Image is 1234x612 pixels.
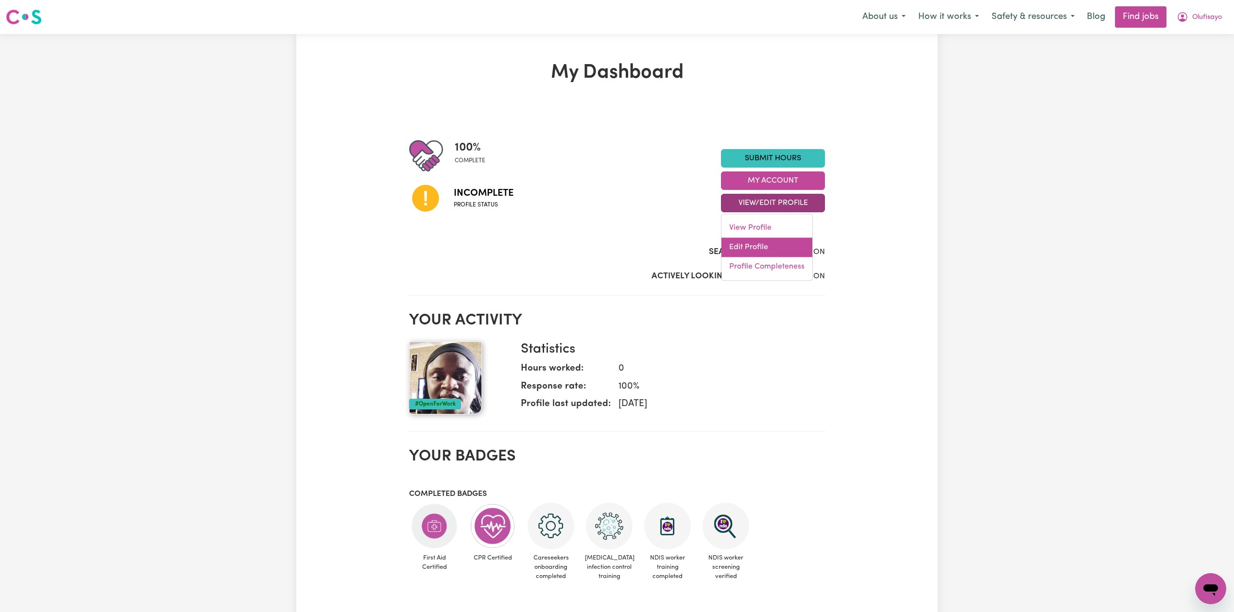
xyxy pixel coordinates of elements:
[703,503,749,549] img: NDIS Worker Screening Verified
[586,503,633,549] img: CS Academy: COVID-19 Infection Control Training course completed
[721,149,825,168] a: Submit Hours
[467,549,518,566] span: CPR Certified
[409,399,461,409] div: #OpenForWork
[1081,6,1111,28] a: Blog
[409,341,482,414] img: Your profile picture
[721,214,813,281] div: View/Edit Profile
[912,7,985,27] button: How it works
[521,380,611,398] dt: Response rate:
[409,447,825,466] h2: Your badges
[521,362,611,380] dt: Hours worked:
[721,218,812,238] a: View Profile
[469,503,516,549] img: Care and support worker has completed CPR Certification
[409,490,825,499] h3: Completed badges
[409,311,825,330] h2: Your activity
[642,549,693,585] span: NDIS worker training completed
[6,6,42,28] a: Careseekers logo
[611,380,817,394] dd: 100 %
[721,194,825,212] button: View/Edit Profile
[454,186,514,201] span: Incomplete
[528,503,574,549] img: CS Academy: Careseekers Onboarding course completed
[526,549,576,585] span: Careseekers onboarding completed
[455,156,485,165] span: complete
[1170,7,1228,27] button: My Account
[521,397,611,415] dt: Profile last updated:
[521,341,817,358] h3: Statistics
[455,139,493,173] div: Profile completeness: 100%
[721,171,825,190] button: My Account
[1195,573,1226,604] iframe: Button to launch messaging window
[411,503,458,549] img: Care and support worker has completed First Aid Certification
[644,503,691,549] img: CS Academy: Introduction to NDIS Worker Training course completed
[6,8,42,26] img: Careseekers logo
[721,257,812,276] a: Profile Completeness
[455,139,485,156] span: 100 %
[721,238,812,257] a: Edit Profile
[813,248,825,256] span: ON
[611,362,817,376] dd: 0
[1115,6,1166,28] a: Find jobs
[856,7,912,27] button: About us
[985,7,1081,27] button: Safety & resources
[409,61,825,85] h1: My Dashboard
[709,246,782,258] label: Search Visibility
[611,397,817,411] dd: [DATE]
[701,549,751,585] span: NDIS worker screening verified
[813,272,825,280] span: ON
[651,270,782,283] label: Actively Looking for Clients
[584,549,634,585] span: [MEDICAL_DATA] infection control training
[1192,12,1222,23] span: Olufisayo
[409,549,460,576] span: First Aid Certified
[454,201,514,209] span: Profile status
